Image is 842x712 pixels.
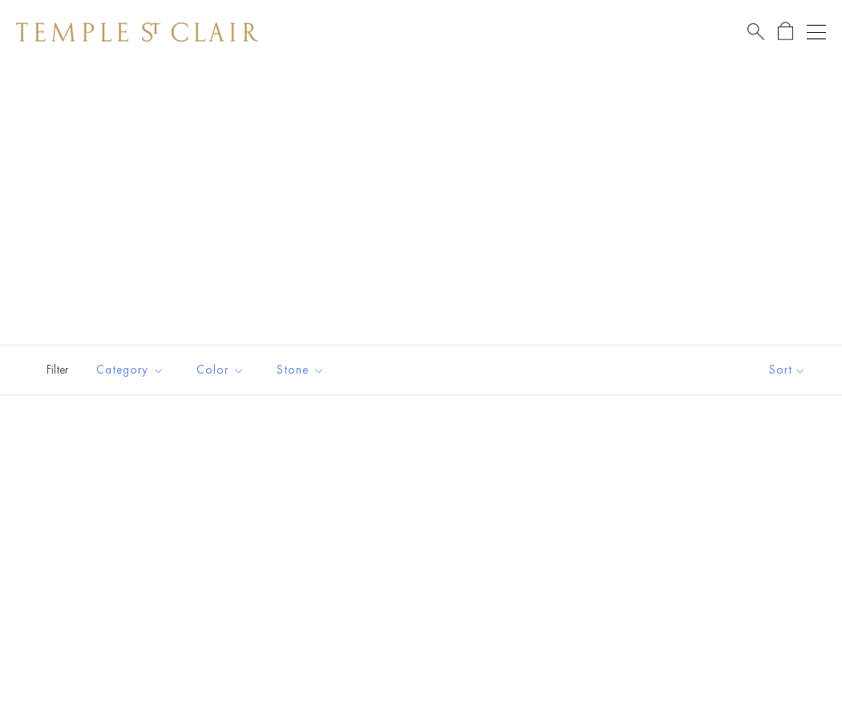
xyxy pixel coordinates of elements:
[188,360,257,380] span: Color
[88,360,176,380] span: Category
[269,360,337,380] span: Stone
[184,352,257,388] button: Color
[733,346,842,394] button: Show sort by
[265,352,337,388] button: Stone
[778,22,793,42] a: Open Shopping Bag
[807,22,826,42] button: Open navigation
[84,352,176,388] button: Category
[747,22,764,42] a: Search
[16,22,258,42] img: Temple St. Clair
